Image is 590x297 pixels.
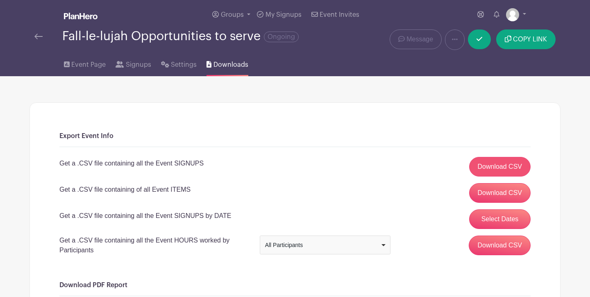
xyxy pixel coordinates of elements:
[59,132,531,140] h6: Export Event Info
[513,36,547,43] span: COPY LINK
[265,241,380,249] div: All Participants
[469,236,531,255] input: Download CSV
[221,11,244,18] span: Groups
[469,209,531,229] button: Select Dates
[71,60,106,70] span: Event Page
[213,60,248,70] span: Downloads
[496,29,556,49] button: COPY LINK
[64,50,106,76] a: Event Page
[59,159,204,168] p: Get a .CSV file containing all the Event SIGNUPS
[126,60,151,70] span: Signups
[469,157,531,177] a: Download CSV
[62,29,299,43] div: Fall-le-lujah Opportunities to serve
[64,13,98,19] img: logo_white-6c42ec7e38ccf1d336a20a19083b03d10ae64f83f12c07503d8b9e83406b4c7d.svg
[171,60,197,70] span: Settings
[265,11,302,18] span: My Signups
[161,50,197,76] a: Settings
[264,32,299,42] span: Ongoing
[406,34,433,44] span: Message
[116,50,151,76] a: Signups
[59,211,231,221] p: Get a .CSV file containing all the Event SIGNUPS by DATE
[59,236,250,255] p: Get a .CSV file containing all the Event HOURS worked by Participants
[59,281,531,289] h6: Download PDF Report
[320,11,359,18] span: Event Invites
[506,8,519,21] img: default-ce2991bfa6775e67f084385cd625a349d9dcbb7a52a09fb2fda1e96e2d18dcdb.png
[59,185,191,195] p: Get a .CSV file containing of all Event ITEMS
[390,29,442,49] a: Message
[469,183,531,203] a: Download CSV
[206,50,248,76] a: Downloads
[34,34,43,39] img: back-arrow-29a5d9b10d5bd6ae65dc969a981735edf675c4d7a1fe02e03b50dbd4ba3cdb55.svg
